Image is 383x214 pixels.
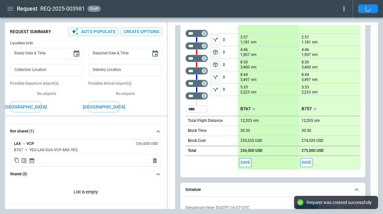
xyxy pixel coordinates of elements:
span: Save this aircraft quote and copy details to clipboard [239,158,252,167]
p: nm [314,118,320,123]
span: draft [89,7,100,11]
div: Not shared (1) [10,182,162,204]
p: 2:57 [240,35,248,40]
p: nm [312,77,318,82]
div: Not found [185,42,208,50]
button: Save [300,158,313,167]
h6: Location Info [10,41,162,46]
button: Choose date [149,47,161,60]
h6: 336,000 USD [136,142,158,146]
button: Shared (0) [10,167,162,182]
span: Display detailed quote content [21,157,27,164]
h6: Not shared (1) [10,129,34,133]
span: Type of sector [211,47,220,57]
p: 12,205 [302,118,313,123]
div: Not found [185,80,208,87]
button: left aligned [211,60,220,69]
p: No airports [10,91,83,97]
h1: Request [17,5,37,12]
h6: B767 [14,148,23,152]
p: 30:30 [240,128,250,133]
p: 2,223 [302,90,311,95]
button: Choose date [70,47,83,60]
p: 0 [223,46,238,58]
p: B767 [240,106,251,112]
h6: Total [188,149,196,153]
p: Departure time: [DATE] 16:07 UTC [185,205,250,211]
span: Display quote schedule [29,157,35,164]
p: 4:46 [240,47,248,52]
p: nm [251,40,257,45]
p: nm [251,77,257,82]
div: scrollable content [238,13,360,170]
p: Possible Arrival Airport(s) [88,81,162,86]
span: Type of sector [211,35,220,44]
div: Too short [185,105,208,113]
p: Possible Departure Airport(s) [10,81,83,86]
button: Auto Populate [68,27,118,36]
h6: Schedule [185,188,201,192]
p: 2,223 [240,90,250,95]
p: 3,400 [240,65,250,70]
p: 1,907 [302,52,311,57]
p: nm [312,90,318,95]
p: 0 [223,34,238,46]
span: Save this aircraft quote and copy details to clipboard [300,158,313,167]
span: package_2 [212,49,219,55]
button: [GEOGRAPHIC_DATA] [88,102,120,112]
span: package_2 [212,62,219,68]
span: Type of sector [211,72,220,82]
p: 336,000 USD [240,148,263,153]
p: 1,181 [240,40,250,45]
p: No airports [88,91,162,97]
button: left aligned [211,85,220,94]
p: 0 [223,84,238,96]
button: left aligned [211,72,220,82]
p: 8:44 [240,72,248,77]
p: nm [251,52,257,57]
p: nm [312,52,318,57]
p: 5:33 [240,85,248,90]
span: Delete quote [152,157,158,164]
div: Not shared (1) [10,139,162,167]
div: Not found [185,67,208,75]
p: Block Time [188,128,206,133]
div: Not found [185,55,208,62]
p: B757 [302,106,312,112]
div: Too short [185,92,208,100]
h6: LAX → VCP [14,142,34,146]
p: 3,400 [302,65,311,70]
p: nm [253,118,259,123]
p: 1,181 [302,40,311,45]
p: 4:46 [302,47,309,52]
div: Not found [185,30,208,37]
div: Request was created successfully [307,200,372,205]
p: Total Flight Distance [188,118,223,123]
p: 5:33 [302,85,309,90]
h6: Shared (0) [10,172,27,176]
h2: REQ-2025-003981 [40,5,85,12]
button: left aligned [211,35,220,44]
p: 8:30 [240,60,248,65]
p: nm [251,65,257,70]
p: Request Summary [10,29,51,34]
p: nm [312,65,318,70]
p: 1,907 [240,52,250,57]
p: 274,529 USD [302,138,323,143]
span: Type of sector [211,85,220,94]
button: left aligned [211,47,220,57]
button: Not shared (1) [10,124,162,139]
p: 2:57 [302,35,309,40]
p: nm [312,40,318,45]
button: Save [239,158,252,167]
p: nm [251,90,257,95]
p: 12,205 [240,118,252,123]
p: 3,497 [302,77,311,82]
p: List is empty [10,182,162,204]
p: 0 [223,59,238,71]
h6: YEG-LAX-GUA-VCP-MIA-YEG [29,148,78,152]
p: 335,535 USD [240,138,262,143]
p: 275,000 USD [302,148,324,153]
span: Copy quote content [14,157,19,164]
button: Create Options [121,27,162,36]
